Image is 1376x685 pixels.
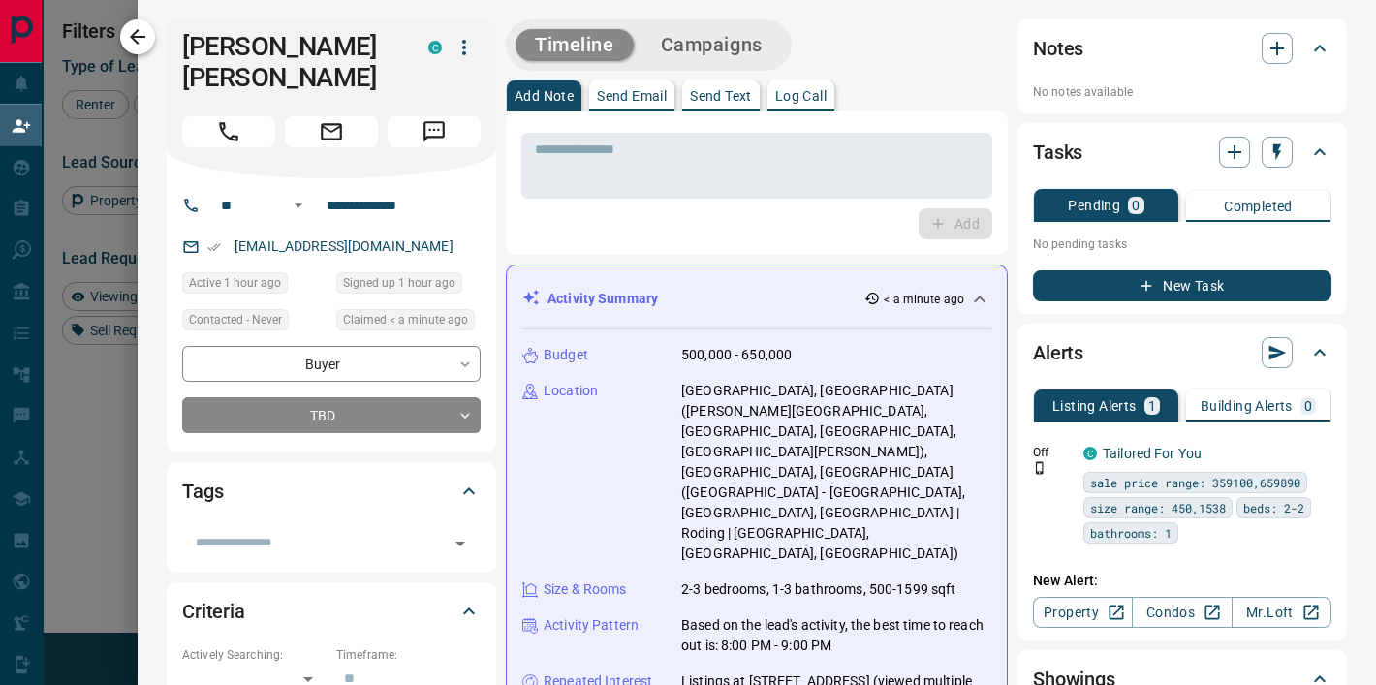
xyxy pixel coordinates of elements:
div: TBD [182,397,481,433]
p: No notes available [1033,83,1331,101]
span: Contacted - Never [189,310,282,329]
div: Thu Aug 14 2025 [336,309,481,336]
span: Signed up 1 hour ago [343,273,455,293]
p: Listing Alerts [1052,399,1137,413]
button: New Task [1033,270,1331,301]
div: Activity Summary< a minute ago [522,281,991,317]
div: Thu Aug 14 2025 [336,272,481,299]
p: No pending tasks [1033,230,1331,259]
a: Property [1033,597,1133,628]
span: Email [285,116,378,147]
div: Notes [1033,25,1331,72]
button: Open [287,194,310,217]
button: Campaigns [641,29,782,61]
span: Call [182,116,275,147]
h2: Criteria [182,596,245,627]
button: Timeline [516,29,634,61]
p: 0 [1132,199,1140,212]
div: Buyer [182,346,481,382]
p: 2-3 bedrooms, 1-3 bathrooms, 500-1599 sqft [681,579,956,600]
p: 0 [1304,399,1312,413]
p: Size & Rooms [544,579,627,600]
div: Thu Aug 14 2025 [182,272,327,299]
span: Claimed < a minute ago [343,310,468,329]
p: New Alert: [1033,571,1331,591]
svg: Push Notification Only [1033,461,1047,475]
p: Actively Searching: [182,646,327,664]
p: Building Alerts [1201,399,1293,413]
span: size range: 450,1538 [1090,498,1226,517]
p: Activity Summary [547,289,658,309]
p: [GEOGRAPHIC_DATA], [GEOGRAPHIC_DATA] ([PERSON_NAME][GEOGRAPHIC_DATA], [GEOGRAPHIC_DATA], [GEOGRAP... [681,381,991,564]
p: < a minute ago [884,291,964,308]
span: beds: 2-2 [1243,498,1304,517]
p: Pending [1068,199,1120,212]
div: Criteria [182,588,481,635]
p: Add Note [515,89,574,103]
div: condos.ca [428,41,442,54]
h2: Tags [182,476,223,507]
a: [EMAIL_ADDRESS][DOMAIN_NAME] [235,238,453,254]
span: bathrooms: 1 [1090,523,1172,543]
p: Completed [1224,200,1293,213]
p: Off [1033,444,1072,461]
h2: Notes [1033,33,1083,64]
h2: Tasks [1033,137,1082,168]
p: Send Email [597,89,667,103]
a: Condos [1132,597,1232,628]
p: Timeframe: [336,646,481,664]
div: Tags [182,468,481,514]
button: Open [447,530,474,557]
p: Budget [544,345,588,365]
p: Location [544,381,598,401]
p: Log Call [775,89,827,103]
div: Tasks [1033,129,1331,175]
svg: Email Verified [207,240,221,254]
div: Alerts [1033,329,1331,376]
span: Active 1 hour ago [189,273,281,293]
a: Mr.Loft [1232,597,1331,628]
a: Tailored For You [1103,446,1202,461]
span: Message [388,116,481,147]
span: sale price range: 359100,659890 [1090,473,1300,492]
h1: [PERSON_NAME] [PERSON_NAME] [182,31,399,93]
p: Send Text [690,89,752,103]
div: condos.ca [1083,447,1097,460]
h2: Alerts [1033,337,1083,368]
p: 1 [1148,399,1156,413]
p: Based on the lead's activity, the best time to reach out is: 8:00 PM - 9:00 PM [681,615,991,656]
p: Activity Pattern [544,615,639,636]
p: 500,000 - 650,000 [681,345,792,365]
